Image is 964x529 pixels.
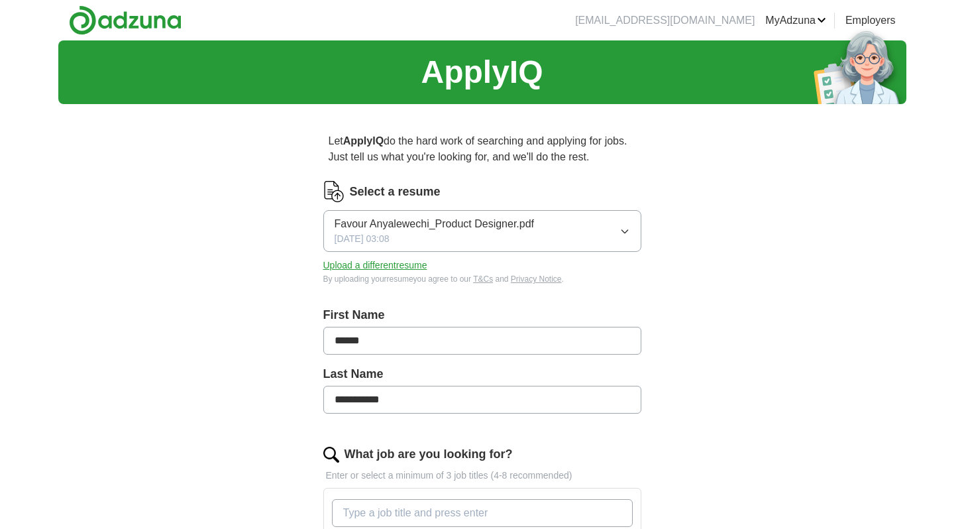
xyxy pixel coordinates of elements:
[323,273,641,285] div: By uploading your resume you agree to our and .
[323,210,641,252] button: Favour Anyalewechi_Product Designer.pdf[DATE] 03:08
[69,5,182,35] img: Adzuna logo
[343,135,384,147] strong: ApplyIQ
[335,232,390,246] span: [DATE] 03:08
[323,259,427,272] button: Upload a differentresume
[511,274,562,284] a: Privacy Notice
[575,13,755,29] li: [EMAIL_ADDRESS][DOMAIN_NAME]
[845,13,896,29] a: Employers
[765,13,826,29] a: MyAdzuna
[323,181,345,202] img: CV Icon
[323,306,641,324] label: First Name
[335,216,535,232] span: Favour Anyalewechi_Product Designer.pdf
[323,365,641,383] label: Last Name
[421,48,543,96] h1: ApplyIQ
[473,274,493,284] a: T&Cs
[323,447,339,463] img: search.png
[350,183,441,201] label: Select a resume
[323,128,641,170] p: Let do the hard work of searching and applying for jobs. Just tell us what you're looking for, an...
[345,445,513,463] label: What job are you looking for?
[323,469,641,483] p: Enter or select a minimum of 3 job titles (4-8 recommended)
[332,499,633,527] input: Type a job title and press enter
